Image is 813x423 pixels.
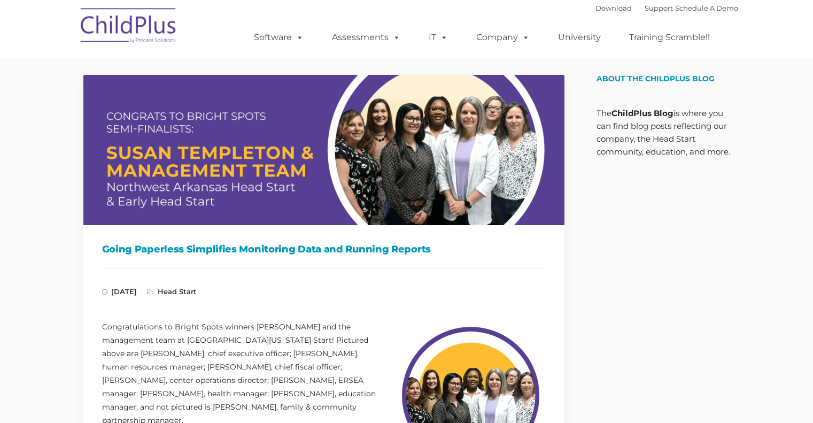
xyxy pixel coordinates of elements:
font: | [595,4,738,12]
a: University [547,27,611,48]
a: Assessments [321,27,411,48]
a: Software [243,27,314,48]
strong: ChildPlus Blog [611,108,673,118]
a: Support [645,4,673,12]
a: Head Start [158,287,197,296]
a: Training Scramble!! [618,27,721,48]
a: Company [466,27,540,48]
a: IT [418,27,459,48]
img: ChildPlus by Procare Solutions [75,1,182,54]
span: [DATE] [102,287,137,296]
h1: Going Paperless Simplifies Monitoring Data and Running Reports [102,241,546,257]
span: About the ChildPlus Blog [597,74,715,83]
a: Download [595,4,632,12]
p: The is where you can find blog posts reflecting our company, the Head Start community, education,... [597,107,730,158]
a: Schedule A Demo [675,4,738,12]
